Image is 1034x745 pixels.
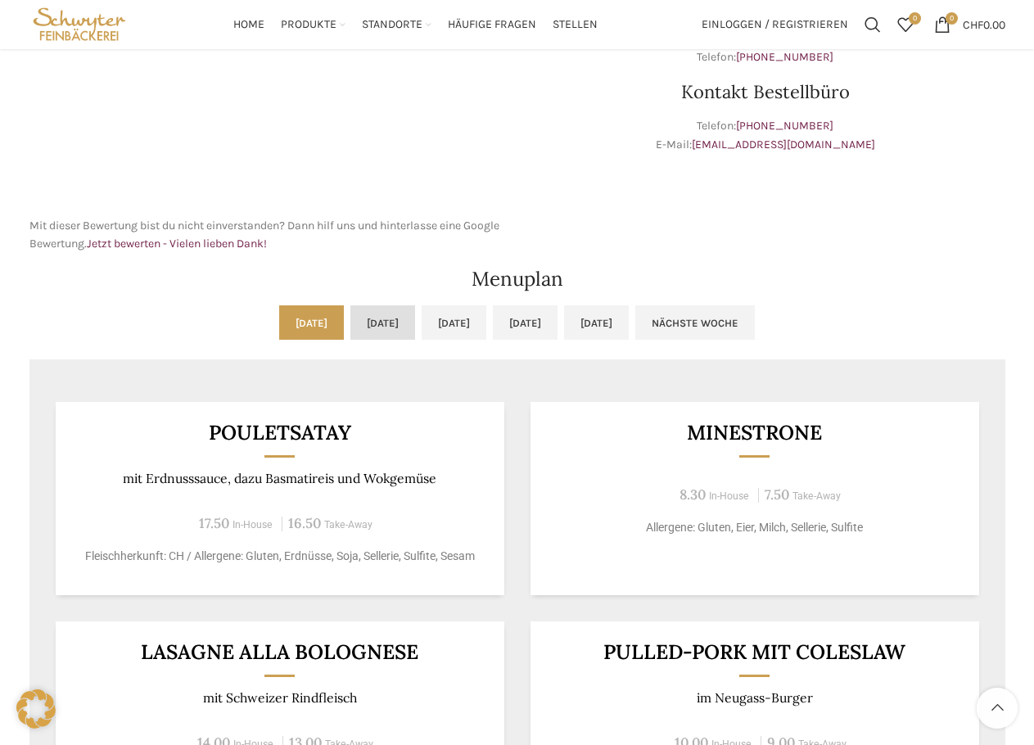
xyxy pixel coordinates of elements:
[448,8,536,41] a: Häufige Fragen
[29,217,509,254] p: Mit dieser Bewertung bist du nicht einverstanden? Dann hilf uns und hinterlasse eine Google Bewer...
[199,514,229,532] span: 17.50
[889,8,922,41] a: 0
[550,422,959,443] h3: Minestrone
[87,237,267,251] a: Jetzt bewerten - Vielen lieben Dank!
[422,305,486,340] a: [DATE]
[233,8,264,41] a: Home
[553,17,598,33] span: Stellen
[362,8,431,41] a: Standorte
[963,17,983,31] span: CHF
[693,8,856,41] a: Einloggen / Registrieren
[550,519,959,536] p: Allergene: Gluten, Eier, Milch, Sellerie, Sulfite
[75,690,484,706] p: mit Schweizer Rindfleisch
[736,50,833,64] a: [PHONE_NUMBER]
[963,17,1005,31] bdi: 0.00
[324,519,373,531] span: Take-Away
[350,305,415,340] a: [DATE]
[635,305,755,340] a: Nächste Woche
[138,8,693,41] div: Main navigation
[493,305,558,340] a: [DATE]
[75,642,484,662] h3: LASAGNE ALLA BOLOGNESE
[279,305,344,340] a: [DATE]
[233,17,264,33] span: Home
[926,8,1014,41] a: 0 CHF0.00
[29,16,130,30] a: Site logo
[977,688,1018,729] a: Scroll to top button
[553,8,598,41] a: Stellen
[909,12,921,25] span: 0
[75,548,484,565] p: Fleischherkunft: CH / Allergene: Gluten, Erdnüsse, Soja, Sellerie, Sulfite, Sesam
[526,117,1005,154] p: Telefon: E-Mail:
[550,690,959,706] p: im Neugass-Burger
[692,138,875,151] a: [EMAIL_ADDRESS][DOMAIN_NAME]
[29,269,1005,289] h2: Menuplan
[362,17,422,33] span: Standorte
[946,12,958,25] span: 0
[550,642,959,662] h3: Pulled-Pork mit Coleslaw
[709,490,749,502] span: In-House
[233,519,273,531] span: In-House
[564,305,629,340] a: [DATE]
[526,83,1005,101] h3: Kontakt Bestellbüro
[281,17,336,33] span: Produkte
[281,8,345,41] a: Produkte
[75,471,484,486] p: mit Erdnusssauce, dazu Basmatireis und Wokgemüse
[75,422,484,443] h3: Pouletsatay
[792,490,841,502] span: Take-Away
[448,17,536,33] span: Häufige Fragen
[736,119,833,133] a: [PHONE_NUMBER]
[288,514,321,532] span: 16.50
[889,8,922,41] div: Meine Wunschliste
[856,8,889,41] a: Suchen
[765,485,789,503] span: 7.50
[702,19,848,30] span: Einloggen / Registrieren
[680,485,706,503] span: 8.30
